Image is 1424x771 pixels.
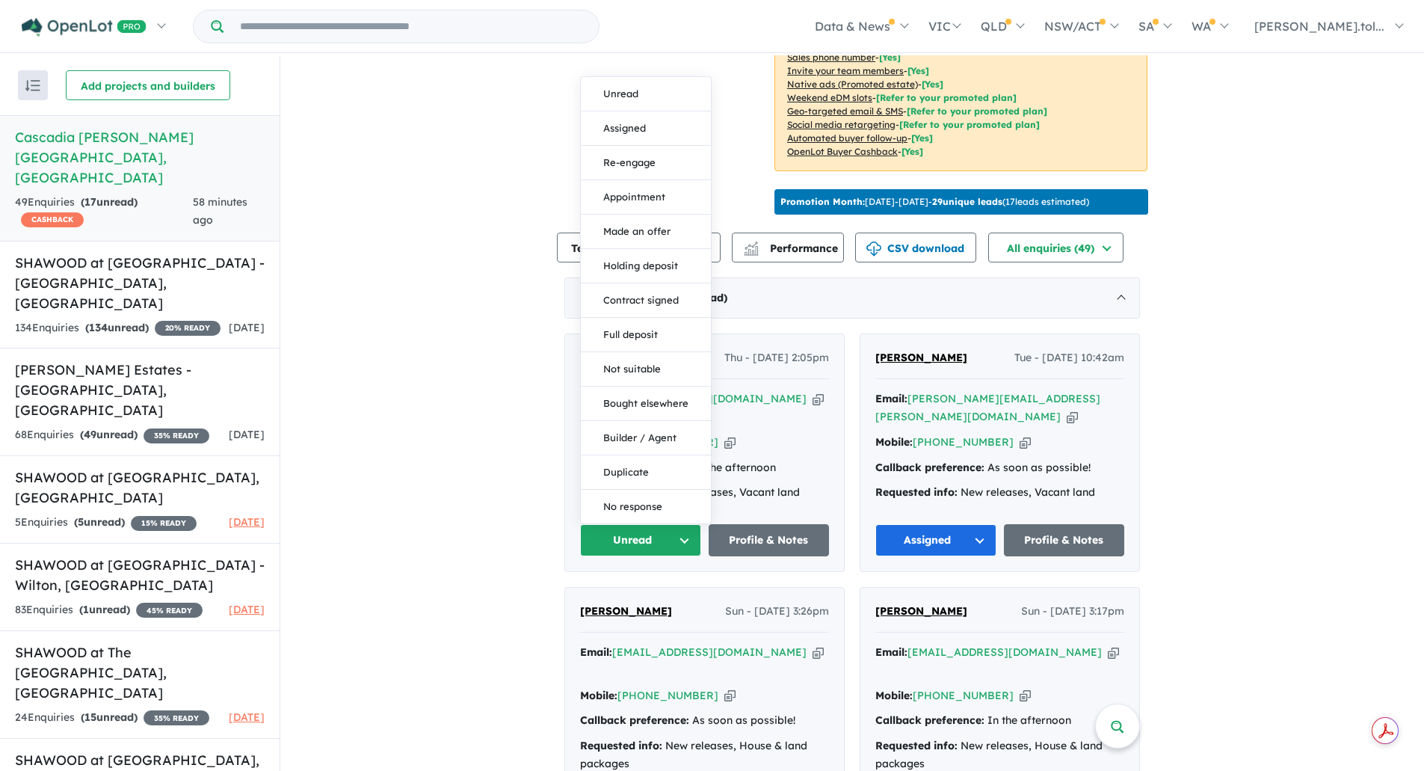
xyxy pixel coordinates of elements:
[875,351,967,364] span: [PERSON_NAME]
[66,70,230,100] button: Add projects and builders
[131,516,197,531] span: 15 % READY
[866,242,881,257] img: download icon
[84,710,96,724] span: 15
[581,283,711,318] button: Contract signed
[580,712,829,730] div: As soon as possible!
[875,689,913,702] strong: Mobile:
[787,92,872,103] u: Weekend eDM slots
[875,739,958,752] strong: Requested info:
[580,603,672,621] a: [PERSON_NAME]
[1021,603,1124,621] span: Sun - [DATE] 3:17pm
[581,352,711,387] button: Not suitable
[15,127,265,188] h5: Cascadia [PERSON_NAME][GEOGRAPHIC_DATA] , [GEOGRAPHIC_DATA]
[226,10,596,43] input: Try estate name, suburb, builder or developer
[581,249,711,283] button: Holding deposit
[580,713,689,727] strong: Callback preference:
[612,645,807,659] a: [EMAIL_ADDRESS][DOMAIN_NAME]
[155,321,221,336] span: 20 % READY
[74,515,125,529] strong: ( unread)
[875,712,1124,730] div: In the afternoon
[21,212,84,227] span: CASHBACK
[580,604,672,618] span: [PERSON_NAME]
[932,196,1002,207] b: 29 unique leads
[581,490,711,523] button: No response
[580,739,662,752] strong: Requested info:
[81,710,138,724] strong: ( unread)
[15,514,197,532] div: 5 Enquir ies
[911,132,933,144] span: [Yes]
[876,92,1017,103] span: [Refer to your promoted plan]
[1014,349,1124,367] span: Tue - [DATE] 10:42am
[580,645,612,659] strong: Email:
[855,233,976,262] button: CSV download
[85,321,149,334] strong: ( unread)
[580,524,701,556] button: Unread
[913,689,1014,702] a: [PHONE_NUMBER]
[229,710,265,724] span: [DATE]
[875,459,1124,477] div: As soon as possible!
[875,645,907,659] strong: Email:
[15,601,203,619] div: 83 Enquir ies
[15,555,265,595] h5: SHAWOOD at [GEOGRAPHIC_DATA] - Wilton , [GEOGRAPHIC_DATA]
[81,195,138,209] strong: ( unread)
[229,321,265,334] span: [DATE]
[724,688,736,704] button: Copy
[1067,409,1078,425] button: Copy
[813,645,824,660] button: Copy
[83,603,89,616] span: 1
[875,604,967,618] span: [PERSON_NAME]
[787,79,918,90] u: Native ads (Promoted estate)
[907,105,1047,117] span: [Refer to your promoted plan]
[1108,645,1119,660] button: Copy
[581,77,711,111] button: Unread
[193,195,247,227] span: 58 minutes ago
[581,455,711,490] button: Duplicate
[15,360,265,420] h5: [PERSON_NAME] Estates - [GEOGRAPHIC_DATA] , [GEOGRAPHIC_DATA]
[229,428,265,441] span: [DATE]
[557,233,721,262] button: Team member settings (5)
[1254,19,1384,34] span: [PERSON_NAME].tol...
[15,253,265,313] h5: SHAWOOD at [GEOGRAPHIC_DATA] - [GEOGRAPHIC_DATA] , [GEOGRAPHIC_DATA]
[875,485,958,499] strong: Requested info:
[744,246,759,256] img: bar-chart.svg
[581,180,711,215] button: Appointment
[580,689,617,702] strong: Mobile:
[15,194,193,230] div: 49 Enquir ies
[724,434,736,450] button: Copy
[745,242,758,250] img: line-chart.svg
[875,524,996,556] button: Assigned
[787,52,875,63] u: Sales phone number
[875,713,984,727] strong: Callback preference:
[787,105,903,117] u: Geo-targeted email & SMS
[901,146,923,157] span: [Yes]
[617,689,718,702] a: [PHONE_NUMBER]
[581,146,711,180] button: Re-engage
[1020,434,1031,450] button: Copy
[564,277,1140,319] div: [DATE]
[1020,688,1031,704] button: Copy
[229,515,265,529] span: [DATE]
[15,319,221,337] div: 134 Enquir ies
[581,421,711,455] button: Builder / Agent
[724,349,829,367] span: Thu - [DATE] 2:05pm
[15,642,265,703] h5: SHAWOOD at The [GEOGRAPHIC_DATA] , [GEOGRAPHIC_DATA]
[907,645,1102,659] a: [EMAIL_ADDRESS][DOMAIN_NAME]
[787,146,898,157] u: OpenLot Buyer Cashback
[922,79,943,90] span: [Yes]
[787,65,904,76] u: Invite your team members
[875,435,913,449] strong: Mobile:
[899,119,1040,130] span: [Refer to your promoted plan]
[709,524,830,556] a: Profile & Notes
[875,349,967,367] a: [PERSON_NAME]
[879,52,901,63] span: [ Yes ]
[907,65,929,76] span: [ Yes ]
[581,215,711,249] button: Made an offer
[25,80,40,91] img: sort.svg
[787,132,907,144] u: Automated buyer follow-up
[725,603,829,621] span: Sun - [DATE] 3:26pm
[144,428,209,443] span: 35 % READY
[89,321,108,334] span: 134
[581,318,711,352] button: Full deposit
[875,392,1100,423] a: [PERSON_NAME][EMAIL_ADDRESS][PERSON_NAME][DOMAIN_NAME]
[79,603,130,616] strong: ( unread)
